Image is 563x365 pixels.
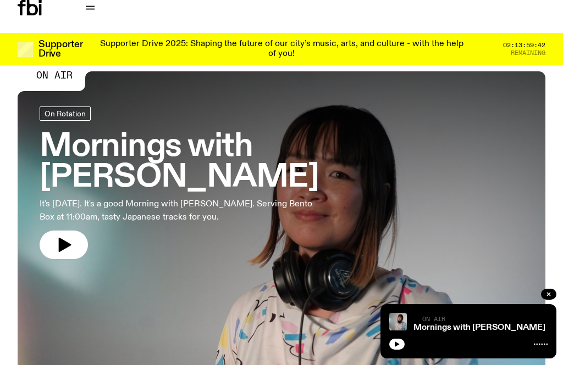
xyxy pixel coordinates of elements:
img: Kana Frazer is smiling at the camera with her head tilted slightly to her left. She wears big bla... [389,313,407,330]
span: On Air [422,315,445,322]
span: Remaining [511,50,545,56]
p: It's [DATE]. It's a good Morning with [PERSON_NAME]. Serving Bento Box at 11:00am, tasty Japanese... [40,198,321,224]
span: On Rotation [45,109,86,117]
h3: Mornings with [PERSON_NAME] [40,132,523,193]
h3: Supporter Drive [38,40,82,59]
a: Mornings with [PERSON_NAME]It's [DATE]. It's a good Morning with [PERSON_NAME]. Serving Bento Box... [40,106,523,259]
p: Supporter Drive 2025: Shaping the future of our city’s music, arts, and culture - with the help o... [97,40,466,59]
a: On Rotation [40,106,91,121]
span: On Air [36,70,73,80]
span: 02:13:59:42 [503,42,545,48]
a: Mornings with [PERSON_NAME] [413,323,545,332]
